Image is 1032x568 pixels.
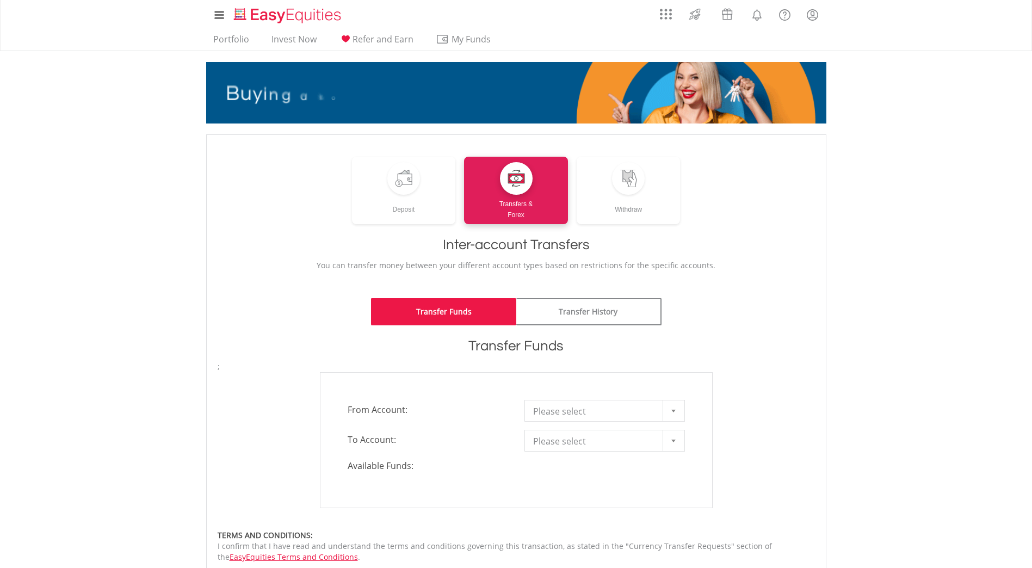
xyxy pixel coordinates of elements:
div: Deposit [352,195,456,215]
img: grid-menu-icon.svg [660,8,672,20]
div: Transfers & Forex [464,195,568,220]
span: Refer and Earn [353,33,413,45]
span: Please select [533,400,660,422]
a: Vouchers [711,3,743,23]
a: Transfer Funds [371,298,516,325]
img: thrive-v2.svg [686,5,704,23]
a: FAQ's and Support [771,3,799,24]
span: From Account: [339,400,516,419]
div: TERMS AND CONDITIONS: [218,530,815,541]
a: Transfer History [516,298,662,325]
a: Portfolio [209,34,254,51]
a: Transfers &Forex [464,157,568,224]
span: Available Funds: [339,460,516,472]
a: Withdraw [577,157,681,224]
h1: Transfer Funds [218,336,815,356]
p: You can transfer money between your different account types based on restrictions for the specifi... [218,260,815,271]
a: EasyEquities Terms and Conditions [230,552,358,562]
img: EasyMortage Promotion Banner [206,62,826,124]
a: AppsGrid [653,3,679,20]
a: Home page [230,3,345,24]
a: Deposit [352,157,456,224]
img: EasyEquities_Logo.png [232,7,345,24]
a: Invest Now [267,34,321,51]
h1: Inter-account Transfers [218,235,815,255]
a: Notifications [743,3,771,24]
div: Withdraw [577,195,681,215]
span: My Funds [436,32,507,46]
span: To Account: [339,430,516,449]
img: vouchers-v2.svg [718,5,736,23]
a: My Profile [799,3,826,27]
a: Refer and Earn [335,34,418,51]
span: Please select [533,430,660,452]
div: I confirm that I have read and understand the terms and conditions governing this transaction, as... [218,530,815,563]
